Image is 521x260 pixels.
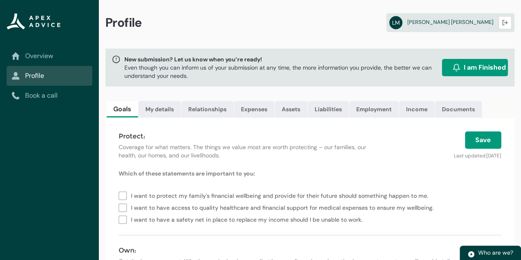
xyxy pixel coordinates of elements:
a: Income [399,101,435,117]
p: Coverage for what matters. The things we value most are worth protecting – our families, our heal... [119,143,370,159]
span: I want to have a safety net in place to replace my income should I be unable to work. [131,213,366,225]
h4: Protect: [119,131,370,141]
h4: Own: [119,246,501,255]
abbr: LM [389,16,402,29]
span: I want to have access to quality healthcare and financial support for medical expenses to ensure ... [131,201,437,213]
p: Even though you can inform us of your submission at any time, the more information you provide, t... [124,63,439,80]
span: I am Finished [464,63,506,73]
img: Apex Advice Group [7,13,61,30]
span: [PERSON_NAME] [PERSON_NAME] [407,19,493,26]
a: Profile [12,71,87,81]
span: I want to protect my family's financial wellbeing and provide for their future should something h... [131,189,432,201]
a: Assets [275,101,307,117]
a: Overview [12,51,87,61]
lightning-formatted-date-time: [DATE] [486,152,501,159]
span: New submission? Let us know when you’re ready! [124,55,439,63]
a: LM[PERSON_NAME] [PERSON_NAME] [386,13,514,32]
button: Logout [498,16,512,29]
button: I am Finished [442,59,508,76]
a: Expenses [234,101,274,117]
p: Last updated: [380,149,501,159]
a: Relationships [181,101,234,117]
a: Book a call [12,91,87,101]
p: Which of these statements are important to you: [119,169,501,178]
a: My details [138,101,181,117]
span: Who are we? [478,249,513,256]
button: Save [465,131,501,149]
img: play.svg [467,251,475,258]
a: Liabilities [308,101,349,117]
a: Employment [349,101,399,117]
a: Goals [107,101,138,117]
nav: Sub page [7,46,92,105]
span: Profile [105,15,142,30]
img: alarm.svg [452,63,460,72]
a: Documents [435,101,482,117]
